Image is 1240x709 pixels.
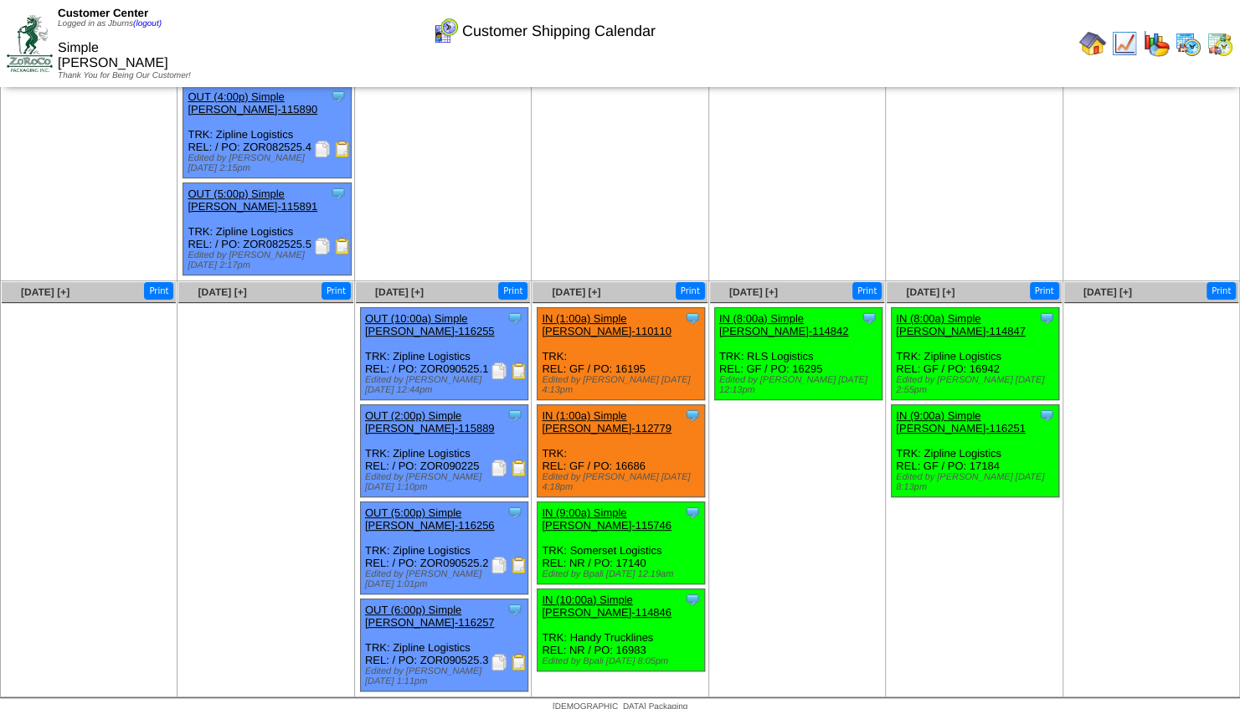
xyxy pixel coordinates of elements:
img: Tooltip [507,310,523,326]
button: Print [144,282,173,300]
a: IN (9:00a) Simple [PERSON_NAME]-115746 [542,506,671,532]
img: Tooltip [507,504,523,521]
div: TRK: Zipline Logistics REL: / PO: ZOR090525.3 [360,599,527,691]
div: Edited by [PERSON_NAME] [DATE] 4:13pm [542,375,704,395]
img: Packing Slip [491,557,507,573]
div: TRK: Zipline Logistics REL: / PO: ZOR090525.1 [360,308,527,400]
div: TRK: Zipline Logistics REL: GF / PO: 17184 [892,405,1059,497]
a: [DATE] [+] [375,286,424,298]
img: Tooltip [507,601,523,618]
a: OUT (5:00p) Simple [PERSON_NAME]-115891 [188,188,317,213]
a: IN (10:00a) Simple [PERSON_NAME]-114846 [542,593,671,619]
div: Edited by [PERSON_NAME] [DATE] 2:15pm [188,153,350,173]
a: OUT (4:00p) Simple [PERSON_NAME]-115890 [188,90,317,116]
div: TRK: REL: GF / PO: 16195 [538,308,705,400]
span: Customer Shipping Calendar [462,23,656,40]
a: IN (1:00a) Simple [PERSON_NAME]-110110 [542,312,671,337]
button: Print [676,282,705,300]
img: calendarprod.gif [1175,30,1201,57]
img: line_graph.gif [1111,30,1138,57]
a: OUT (5:00p) Simple [PERSON_NAME]-116256 [365,506,495,532]
img: Packing Slip [491,362,507,379]
a: IN (9:00a) Simple [PERSON_NAME]-116251 [896,409,1026,434]
a: [DATE] [+] [906,286,954,298]
div: TRK: REL: GF / PO: 16686 [538,405,705,497]
button: Print [1030,282,1059,300]
div: Edited by [PERSON_NAME] [DATE] 2:55pm [896,375,1058,395]
a: [DATE] [+] [552,286,600,298]
img: Tooltip [684,591,701,608]
img: Bill of Lading [334,141,351,157]
div: Edited by Bpali [DATE] 8:05pm [542,656,704,666]
span: Customer Center [58,7,148,19]
button: Print [322,282,351,300]
a: OUT (6:00p) Simple [PERSON_NAME]-116257 [365,604,495,629]
img: Tooltip [1038,310,1055,326]
span: Thank You for Being Our Customer! [58,71,191,80]
img: Packing Slip [491,654,507,670]
a: IN (8:00a) Simple [PERSON_NAME]-114847 [896,312,1026,337]
div: Edited by [PERSON_NAME] [DATE] 1:10pm [365,472,527,492]
button: Print [852,282,882,300]
img: Tooltip [507,407,523,424]
a: OUT (2:00p) Simple [PERSON_NAME]-115889 [365,409,495,434]
div: TRK: Somerset Logistics REL: NR / PO: 17140 [538,502,705,584]
img: Bill of Lading [511,654,527,670]
div: Edited by [PERSON_NAME] [DATE] 12:13pm [719,375,882,395]
button: Print [498,282,527,300]
a: [DATE] [+] [729,286,778,298]
img: Tooltip [330,185,347,202]
a: [DATE] [+] [1083,286,1132,298]
img: Tooltip [684,504,701,521]
div: TRK: Zipline Logistics REL: / PO: ZOR082525.5 [183,183,351,275]
img: Tooltip [861,310,877,326]
img: Tooltip [330,88,347,105]
span: Logged in as Jburns [58,19,162,28]
img: ZoRoCo_Logo(Green%26Foil)%20jpg.webp [7,15,53,71]
img: Bill of Lading [511,362,527,379]
div: TRK: Zipline Logistics REL: / PO: ZOR090225 [360,405,527,497]
img: calendarcustomer.gif [432,18,459,44]
div: Edited by [PERSON_NAME] [DATE] 1:11pm [365,666,527,686]
div: Edited by Bpali [DATE] 12:19am [542,569,704,579]
span: Simple [PERSON_NAME] [58,41,168,70]
img: Packing Slip [314,141,331,157]
img: Bill of Lading [511,557,527,573]
div: TRK: RLS Logistics REL: GF / PO: 16295 [714,308,882,400]
a: (logout) [133,19,162,28]
a: IN (8:00a) Simple [PERSON_NAME]-114842 [719,312,849,337]
img: home.gif [1079,30,1106,57]
a: OUT (10:00a) Simple [PERSON_NAME]-116255 [365,312,495,337]
div: Edited by [PERSON_NAME] [DATE] 4:18pm [542,472,704,492]
img: graph.gif [1143,30,1170,57]
img: Tooltip [684,407,701,424]
img: Tooltip [684,310,701,326]
div: Edited by [PERSON_NAME] [DATE] 2:17pm [188,250,350,270]
div: TRK: Zipline Logistics REL: / PO: ZOR090525.2 [360,502,527,594]
div: Edited by [PERSON_NAME] [DATE] 12:44pm [365,375,527,395]
img: Packing Slip [314,238,331,254]
a: [DATE] [+] [198,286,246,298]
div: TRK: Zipline Logistics REL: GF / PO: 16942 [892,308,1059,400]
img: Bill of Lading [334,238,351,254]
div: Edited by [PERSON_NAME] [DATE] 8:13pm [896,472,1058,492]
div: TRK: Zipline Logistics REL: / PO: ZOR082525.4 [183,86,351,178]
img: Packing Slip [491,460,507,476]
img: calendarinout.gif [1207,30,1233,57]
a: [DATE] [+] [21,286,69,298]
img: Tooltip [1038,407,1055,424]
a: IN (1:00a) Simple [PERSON_NAME]-112779 [542,409,671,434]
button: Print [1207,282,1236,300]
div: Edited by [PERSON_NAME] [DATE] 1:01pm [365,569,527,589]
img: Bill of Lading [511,460,527,476]
div: TRK: Handy Trucklines REL: NR / PO: 16983 [538,589,705,671]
